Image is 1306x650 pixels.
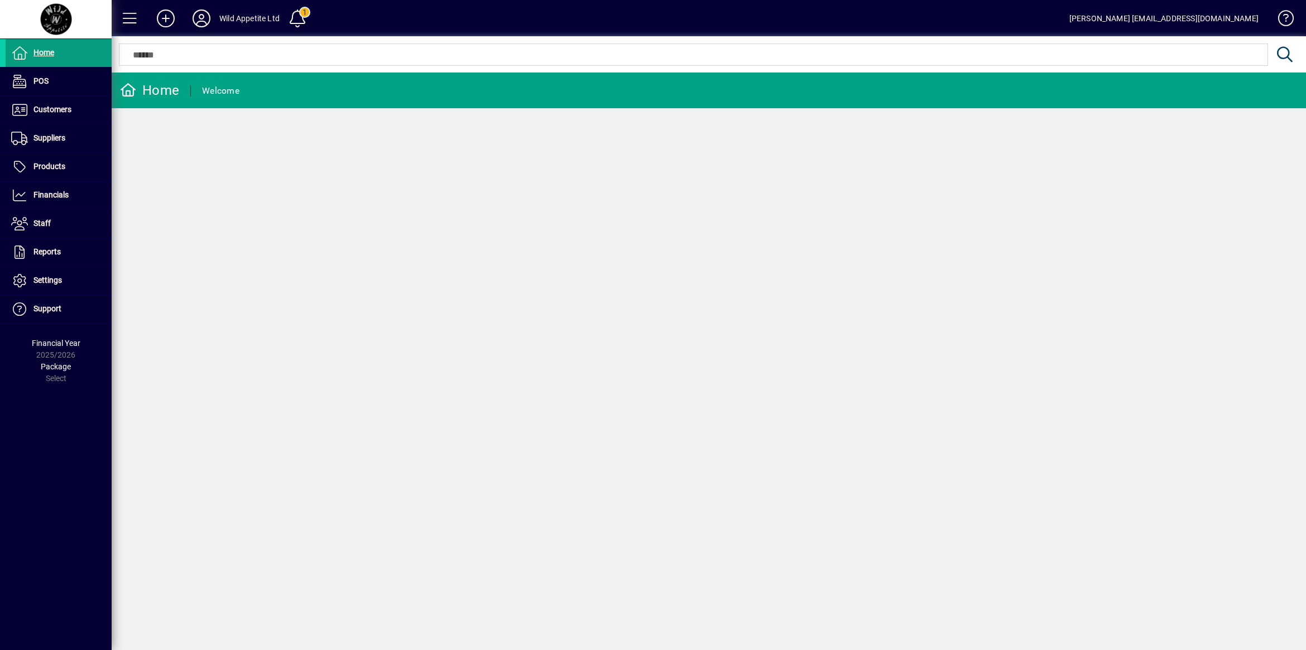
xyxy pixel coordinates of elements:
[32,339,80,348] span: Financial Year
[33,247,61,256] span: Reports
[202,82,239,100] div: Welcome
[6,153,112,181] a: Products
[6,267,112,295] a: Settings
[148,8,184,28] button: Add
[6,210,112,238] a: Staff
[6,238,112,266] a: Reports
[184,8,219,28] button: Profile
[41,362,71,371] span: Package
[1270,2,1292,38] a: Knowledge Base
[1069,9,1259,27] div: [PERSON_NAME] [EMAIL_ADDRESS][DOMAIN_NAME]
[33,48,54,57] span: Home
[6,124,112,152] a: Suppliers
[33,133,65,142] span: Suppliers
[33,162,65,171] span: Products
[6,181,112,209] a: Financials
[33,304,61,313] span: Support
[6,96,112,124] a: Customers
[6,295,112,323] a: Support
[120,81,179,99] div: Home
[33,76,49,85] span: POS
[33,276,62,285] span: Settings
[33,219,51,228] span: Staff
[219,9,280,27] div: Wild Appetite Ltd
[33,190,69,199] span: Financials
[33,105,71,114] span: Customers
[6,68,112,95] a: POS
